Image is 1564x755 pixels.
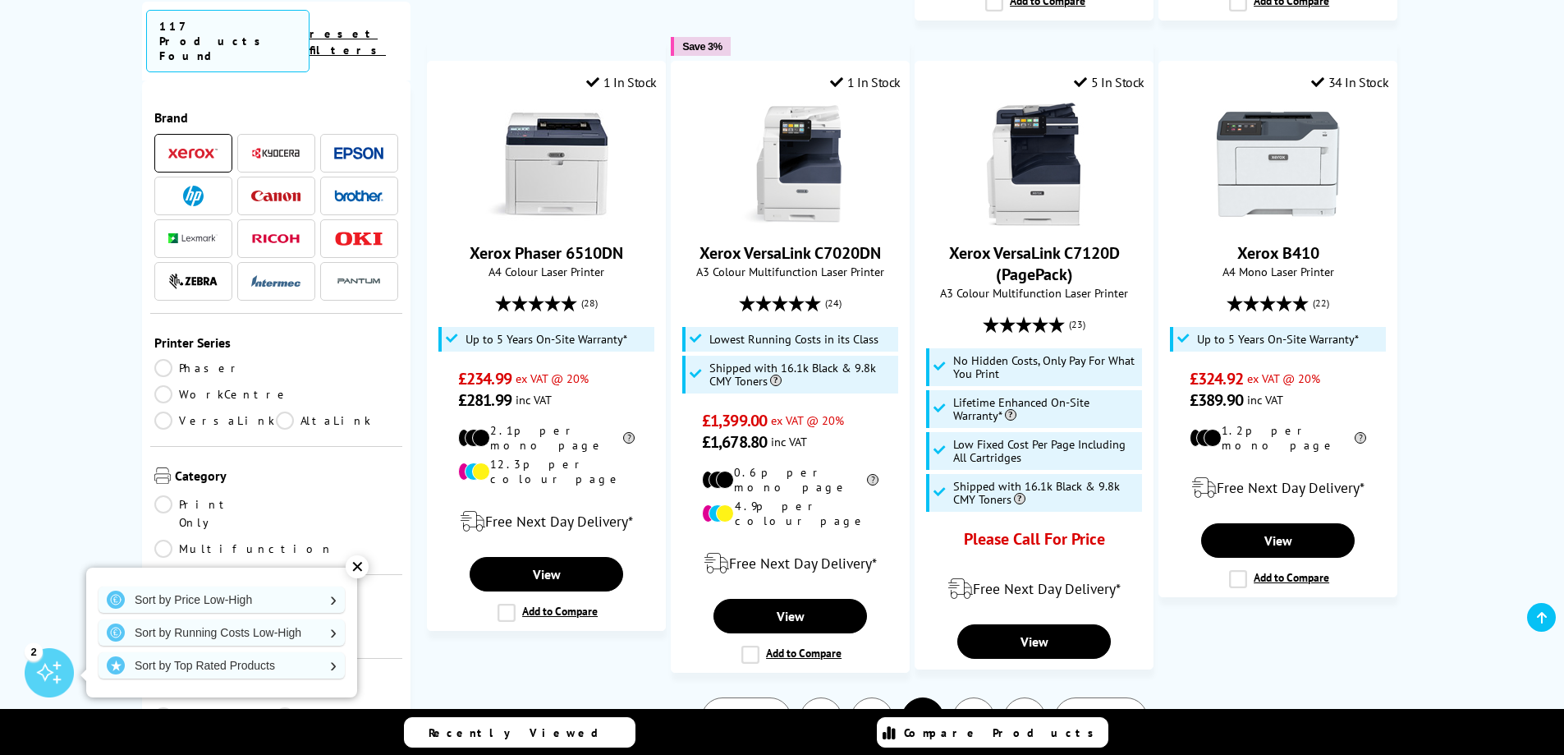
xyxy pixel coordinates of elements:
[680,264,901,279] span: A3 Colour Multifunction Laser Printer
[168,148,218,159] img: Xerox
[276,707,398,725] a: Mono
[1247,371,1320,386] span: ex VAT @ 20%
[168,228,218,249] a: Lexmark
[154,334,399,351] span: Printer Series
[334,271,383,292] a: Pantum
[251,147,300,159] img: Kyocera
[251,186,300,206] a: Canon
[1217,213,1340,229] a: Xerox B410
[168,273,218,289] img: Zebra
[154,495,277,532] a: Print Only
[251,271,300,292] a: Intermec
[154,385,290,403] a: WorkCentre
[680,541,901,587] div: modal_delivery
[485,103,608,226] img: Xerox Phaser 6510DN
[146,10,310,72] span: 117 Products Found
[1074,74,1144,90] div: 5 In Stock
[251,191,300,201] img: Canon
[1311,74,1388,90] div: 34 In Stock
[949,242,1120,285] a: Xerox VersaLink C7120D (PagePack)
[830,74,901,90] div: 1 In Stock
[1003,697,1046,740] a: 5
[1167,264,1388,279] span: A4 Mono Laser Printer
[334,186,383,206] a: Brother
[701,697,791,740] a: Prev
[1201,523,1354,558] a: View
[729,103,852,226] img: Xerox VersaLink C7020DN
[154,359,277,377] a: Phaser
[702,410,767,431] span: £1,399.00
[924,566,1144,612] div: modal_delivery
[702,465,878,495] li: 0.6p per mono page
[154,540,333,558] a: Multifunction
[154,707,277,725] a: Colour
[581,288,598,319] span: (28)
[310,26,386,58] a: reset filters
[1217,103,1340,226] img: Xerox B410
[458,457,635,486] li: 12.3p per colour page
[699,242,881,264] a: Xerox VersaLink C7020DN
[458,423,635,453] li: 2.1p per mono page
[183,186,204,206] img: HP
[251,143,300,163] a: Kyocera
[709,333,878,346] span: Lowest Running Costs in its Class
[851,697,893,740] a: 2
[346,555,369,578] div: ✕
[1190,368,1243,389] span: £324.92
[952,697,995,740] a: 4
[168,143,218,163] a: Xerox
[251,228,300,249] a: Ricoh
[1167,465,1388,511] div: modal_delivery
[429,725,615,740] span: Recently Viewed
[740,708,770,730] span: Prev
[436,499,657,545] div: modal_delivery
[586,74,657,90] div: 1 In Stock
[168,233,218,243] img: Lexmark
[436,264,657,279] span: A4 Colour Laser Printer
[729,213,852,229] a: Xerox VersaLink C7020DN
[154,467,171,484] img: Category
[973,103,1096,226] img: Xerox VersaLink C7120D (PagePack)
[168,186,218,206] a: HP
[702,431,767,453] span: £1,678.80
[709,361,895,388] span: Shipped with 16.1k Black & 9.8k CMY Toners
[334,228,383,249] a: OKI
[1313,288,1329,319] span: (22)
[334,232,383,246] img: OKI
[334,147,383,159] img: Epson
[251,234,300,243] img: Ricoh
[466,333,627,346] span: Up to 5 Years On-Site Warranty*
[334,143,383,163] a: Epson
[1197,333,1359,346] span: Up to 5 Years On-Site Warranty*
[1190,423,1366,453] li: 1.2p per mono page
[470,242,623,264] a: Xerox Phaser 6510DN
[25,642,43,661] div: 2
[276,412,398,430] a: AltaLink
[251,275,300,287] img: Intermec
[1076,708,1109,730] span: Next
[771,412,844,428] span: ex VAT @ 20%
[516,392,552,407] span: inc VAT
[1069,309,1085,340] span: (23)
[741,646,842,664] label: Add to Compare
[470,557,622,592] a: View
[1190,389,1243,411] span: £389.90
[1237,242,1319,264] a: Xerox B410
[99,652,345,679] a: Sort by Top Rated Products
[485,213,608,229] a: Xerox Phaser 6510DN
[682,40,722,53] span: Save 3%
[99,587,345,613] a: Sort by Price Low-High
[800,697,842,740] a: 1
[154,412,277,430] a: VersaLink
[953,480,1139,506] span: Shipped with 16.1k Black & 9.8k CMY Toners
[458,368,511,389] span: £234.99
[904,725,1103,740] span: Compare Products
[516,371,589,386] span: ex VAT @ 20%
[498,604,598,622] label: Add to Compare
[825,288,842,319] span: (24)
[957,624,1110,659] a: View
[671,37,730,56] button: Save 3%
[175,467,399,487] span: Category
[924,285,1144,301] span: A3 Colour Multifunction Laser Printer
[154,109,399,126] span: Brand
